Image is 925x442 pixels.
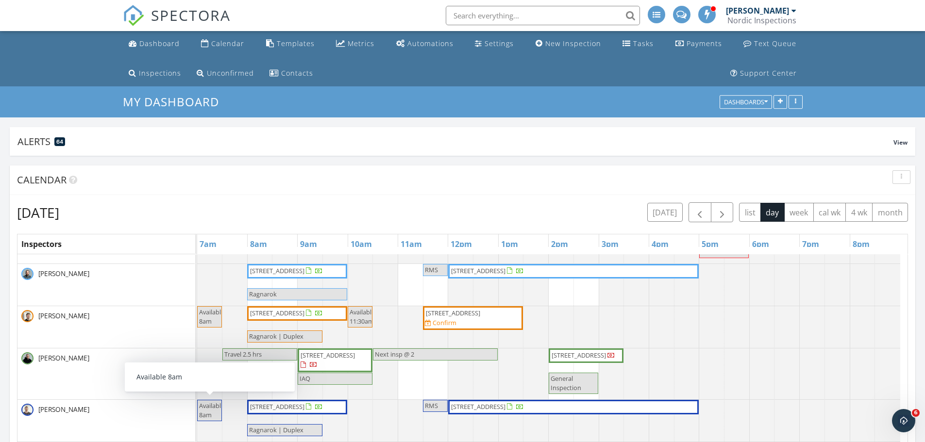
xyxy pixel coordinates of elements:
[17,203,59,222] h2: [DATE]
[739,203,761,222] button: list
[125,35,184,53] a: Dashboard
[56,138,63,145] span: 64
[36,311,91,321] span: [PERSON_NAME]
[17,135,893,148] div: Alerts
[36,405,91,414] span: [PERSON_NAME]
[760,203,785,222] button: day
[21,404,34,416] img: thumbnail_nordic_29a1592.jpg
[425,401,438,410] span: RMS
[813,203,846,222] button: cal wk
[448,236,474,252] a: 12pm
[248,236,269,252] a: 8am
[893,138,908,147] span: View
[750,236,772,252] a: 6pm
[211,39,244,48] div: Calendar
[689,202,711,222] button: Previous day
[724,99,768,106] div: Dashboards
[740,68,797,78] div: Support Center
[551,374,581,392] span: General Inspection
[250,266,304,275] span: [STREET_ADDRESS]
[298,236,320,252] a: 9am
[36,269,91,278] span: [PERSON_NAME]
[545,39,601,48] div: New Inspection
[250,309,304,317] span: [STREET_ADDRESS]
[17,173,67,186] span: Calendar
[451,402,505,411] span: [STREET_ADDRESS]
[451,266,505,275] span: [STREET_ADDRESS]
[300,374,310,383] span: IAQ
[21,239,62,249] span: Inspectors
[301,351,355,360] span: [STREET_ADDRESS]
[727,16,796,25] div: Nordic Inspections
[332,35,378,53] a: Metrics
[125,65,185,82] a: Inspections
[151,5,231,25] span: SPECTORA
[619,35,657,53] a: Tasks
[784,203,814,222] button: week
[193,65,258,82] a: Unconfirmed
[446,6,640,25] input: Search everything...
[425,265,438,274] span: RMS
[348,236,374,252] a: 10am
[726,65,801,82] a: Support Center
[199,401,224,419] span: Available 8am
[850,236,872,252] a: 8pm
[471,35,518,53] a: Settings
[754,39,796,48] div: Text Queue
[249,332,303,341] span: Ragnarok | Duplex
[21,310,34,322] img: thumbnail_nordic__29a1584.jpg
[262,35,319,53] a: Templates
[407,39,454,48] div: Automations
[892,409,915,432] iframe: Intercom live chat
[726,6,789,16] div: [PERSON_NAME]
[398,236,424,252] a: 11am
[21,268,34,280] img: benappel2.png
[249,426,303,434] span: Ragnarok | Duplex
[485,39,514,48] div: Settings
[266,65,317,82] a: Contacts
[123,5,144,26] img: The Best Home Inspection Software - Spectora
[375,350,414,359] span: Next insp @ 2
[348,39,374,48] div: Metrics
[711,202,734,222] button: Next day
[549,236,571,252] a: 2pm
[845,203,873,222] button: 4 wk
[350,308,375,326] span: Available 11:30am
[872,203,908,222] button: month
[699,236,721,252] a: 5pm
[426,309,480,317] span: [STREET_ADDRESS]
[123,13,231,33] a: SPECTORA
[532,35,605,53] a: New Inspection
[197,236,219,252] a: 7am
[912,409,920,417] span: 6
[36,353,91,363] span: [PERSON_NAME]
[281,68,313,78] div: Contacts
[277,39,315,48] div: Templates
[649,236,671,252] a: 4pm
[633,39,654,48] div: Tasks
[139,39,180,48] div: Dashboard
[720,96,772,109] button: Dashboards
[123,94,227,110] a: My Dashboard
[433,319,456,327] div: Confirm
[552,351,606,360] span: [STREET_ADDRESS]
[250,402,304,411] span: [STREET_ADDRESS]
[199,308,224,326] span: Available 8am
[224,350,262,359] span: Travel 2.5 hrs
[249,290,277,298] span: Ragnarok
[599,236,621,252] a: 3pm
[139,68,181,78] div: Inspections
[21,352,34,364] img: ben_zerr_2021.jpg2.jpg
[800,236,822,252] a: 7pm
[687,39,722,48] div: Payments
[647,203,683,222] button: [DATE]
[197,35,248,53] a: Calendar
[672,35,726,53] a: Payments
[740,35,800,53] a: Text Queue
[207,68,254,78] div: Unconfirmed
[499,236,521,252] a: 1pm
[392,35,457,53] a: Automations (Advanced)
